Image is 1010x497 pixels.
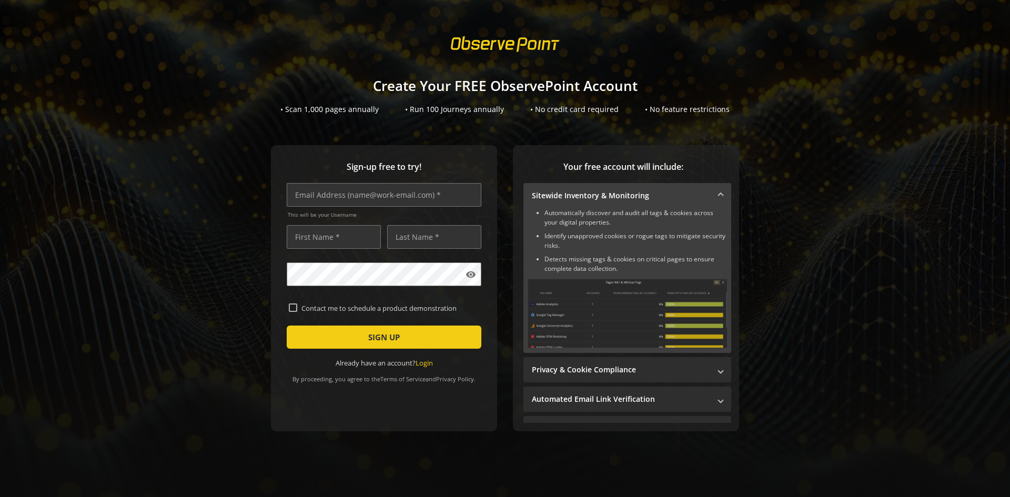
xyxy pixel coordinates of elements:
span: Your free account will include: [523,161,723,173]
a: Privacy Policy [436,375,474,383]
div: • No feature restrictions [645,104,730,115]
mat-panel-title: Automated Email Link Verification [532,394,710,404]
div: Sitewide Inventory & Monitoring [523,208,731,353]
span: This will be your Username [288,211,481,218]
img: Sitewide Inventory & Monitoring [528,279,727,348]
button: SIGN UP [287,326,481,349]
div: • Run 100 Journeys annually [405,104,504,115]
span: SIGN UP [368,328,400,347]
div: Already have an account? [287,358,481,368]
mat-panel-title: Sitewide Inventory & Monitoring [532,190,710,201]
mat-expansion-panel-header: Performance Monitoring with Web Vitals [523,416,731,441]
input: First Name * [287,225,381,249]
input: Last Name * [387,225,481,249]
a: Terms of Service [380,375,426,383]
li: Detects missing tags & cookies on critical pages to ensure complete data collection. [544,255,727,273]
div: • Scan 1,000 pages annually [280,104,379,115]
input: Email Address (name@work-email.com) * [287,183,481,207]
div: By proceeding, you agree to the and . [287,368,481,383]
mat-expansion-panel-header: Privacy & Cookie Compliance [523,357,731,382]
label: Contact me to schedule a product demonstration [297,303,479,313]
span: Sign-up free to try! [287,161,481,173]
mat-expansion-panel-header: Automated Email Link Verification [523,387,731,412]
a: Login [416,358,433,368]
mat-icon: visibility [466,269,476,280]
li: Automatically discover and audit all tags & cookies across your digital properties. [544,208,727,227]
div: • No credit card required [530,104,619,115]
mat-panel-title: Privacy & Cookie Compliance [532,364,710,375]
li: Identify unapproved cookies or rogue tags to mitigate security risks. [544,231,727,250]
mat-expansion-panel-header: Sitewide Inventory & Monitoring [523,183,731,208]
